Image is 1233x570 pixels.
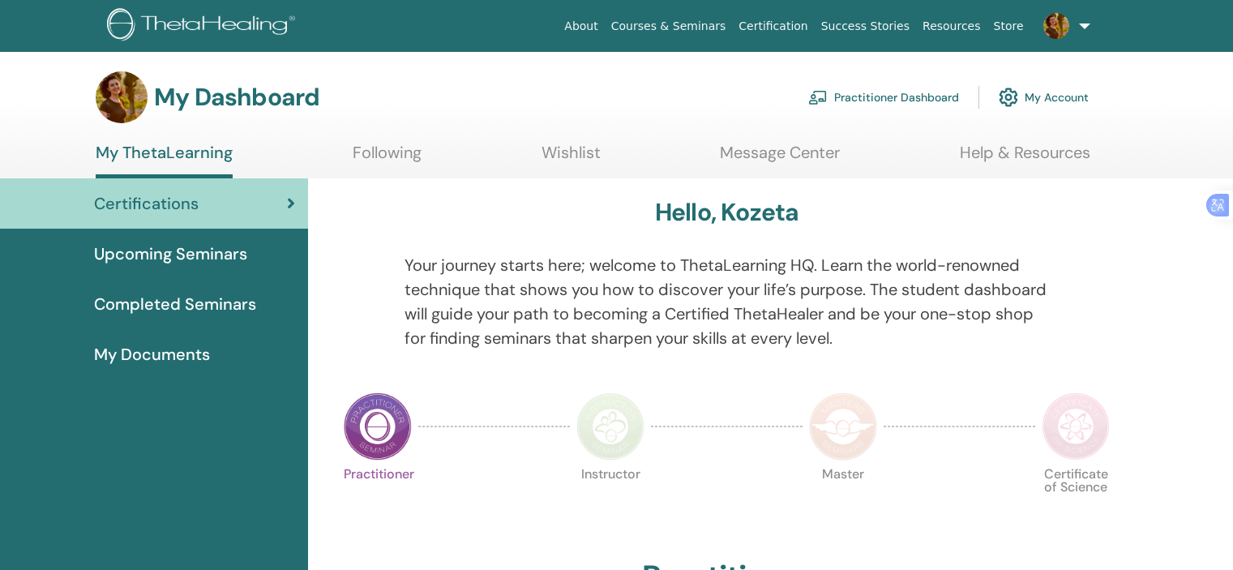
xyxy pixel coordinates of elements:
span: Upcoming Seminars [94,242,247,266]
a: Help & Resources [960,143,1090,174]
img: cog.svg [999,84,1018,111]
p: Practitioner [344,468,412,536]
p: Instructor [576,468,644,536]
a: Message Center [720,143,840,174]
span: Completed Seminars [94,292,256,316]
p: Master [809,468,877,536]
h3: My Dashboard [154,83,319,112]
a: Following [353,143,422,174]
img: chalkboard-teacher.svg [808,90,828,105]
img: logo.png [107,8,301,45]
a: Courses & Seminars [605,11,733,41]
img: Certificate of Science [1042,392,1110,461]
a: Practitioner Dashboard [808,79,959,115]
a: Wishlist [542,143,601,174]
span: My Documents [94,342,210,366]
a: Certification [732,11,814,41]
h3: Hello, Kozeta [655,198,799,227]
img: default.jpg [96,71,148,123]
a: Store [987,11,1030,41]
a: My Account [999,79,1089,115]
img: Instructor [576,392,644,461]
p: Certificate of Science [1042,468,1110,536]
img: default.jpg [1043,13,1069,39]
a: Success Stories [815,11,916,41]
span: Certifications [94,191,199,216]
a: About [558,11,604,41]
a: Resources [916,11,987,41]
p: Your journey starts here; welcome to ThetaLearning HQ. Learn the world-renowned technique that sh... [405,253,1050,350]
img: Practitioner [344,392,412,461]
img: Master [809,392,877,461]
a: My ThetaLearning [96,143,233,178]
